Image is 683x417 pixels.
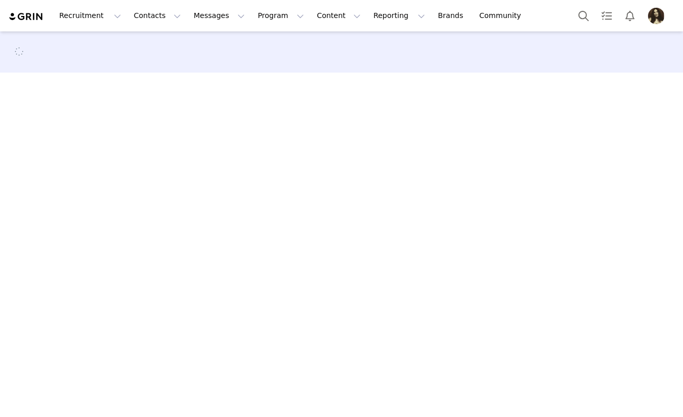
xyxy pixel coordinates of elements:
[251,4,310,27] button: Program
[367,4,431,27] button: Reporting
[642,8,675,24] button: Profile
[595,4,618,27] a: Tasks
[128,4,187,27] button: Contacts
[187,4,251,27] button: Messages
[619,4,641,27] button: Notifications
[473,4,532,27] a: Community
[432,4,472,27] a: Brands
[53,4,127,27] button: Recruitment
[311,4,367,27] button: Content
[572,4,595,27] button: Search
[8,12,44,22] img: grin logo
[648,8,664,24] img: 15dec220-cd10-4af7-a7e1-c5451853b0a6.jpg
